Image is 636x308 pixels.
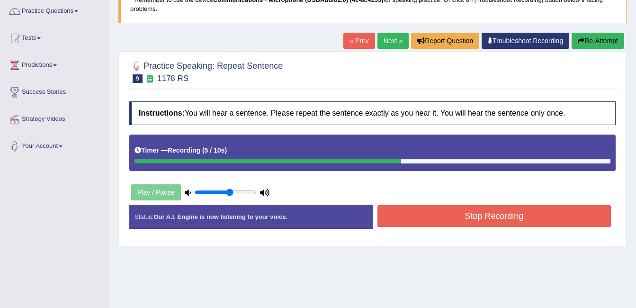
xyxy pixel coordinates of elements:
[0,133,108,157] a: Your Account
[129,59,283,83] h2: Practice Speaking: Repeat Sentence
[377,205,611,227] button: Stop Recording
[482,33,569,49] a: Troubleshoot Recording
[205,146,225,154] b: 5 / 10s
[0,25,108,49] a: Tests
[153,213,287,220] strong: Our A.I. Engine is now listening to your voice.
[224,146,227,154] b: )
[0,79,108,103] a: Success Stories
[145,74,155,83] small: Exam occurring question
[411,33,479,49] button: Report Question
[0,106,108,130] a: Strategy Videos
[0,52,108,76] a: Predictions
[572,33,624,49] button: Re-Attempt
[202,146,205,154] b: (
[157,74,188,83] small: 1178 RS
[134,147,227,154] h5: Timer —
[129,101,616,125] h4: You will hear a sentence. Please repeat the sentence exactly as you hear it. You will hear the se...
[133,74,143,83] span: 9
[168,146,200,154] b: Recording
[129,205,373,229] div: Status:
[139,109,185,117] b: Instructions:
[377,33,409,49] a: Next »
[343,33,375,49] a: « Prev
